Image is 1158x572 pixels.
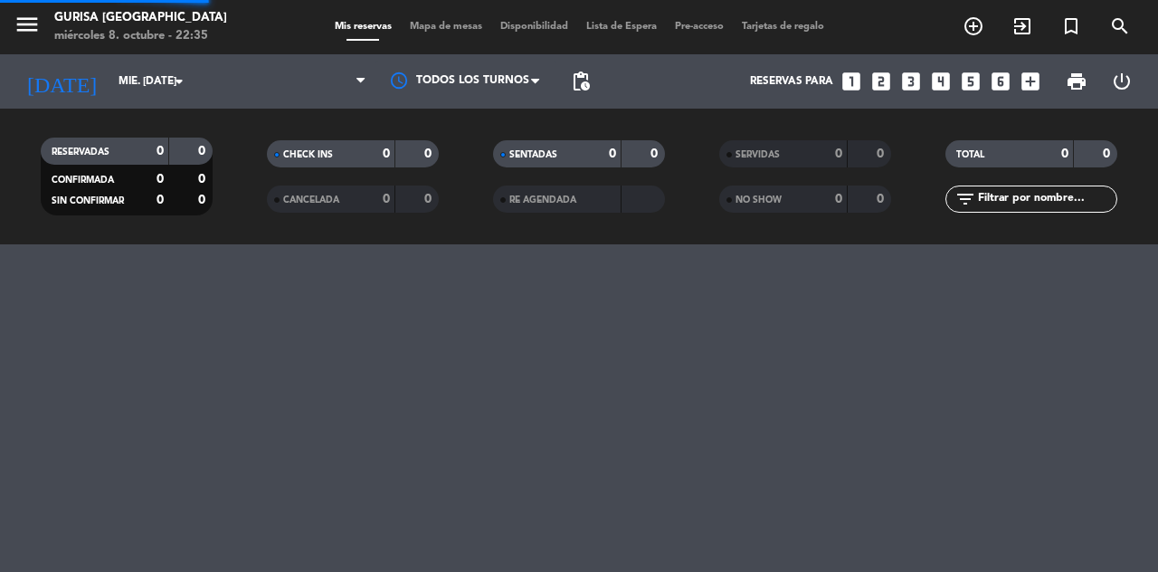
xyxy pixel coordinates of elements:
[609,148,616,160] strong: 0
[52,176,114,185] span: CONFIRMADA
[736,195,782,205] span: NO SHOW
[52,148,109,157] span: RESERVADAS
[326,22,401,32] span: Mis reservas
[383,193,390,205] strong: 0
[1066,71,1087,92] span: print
[1103,148,1114,160] strong: 0
[54,9,227,27] div: Gurisa [GEOGRAPHIC_DATA]
[750,75,833,88] span: Reservas para
[198,145,209,157] strong: 0
[840,70,863,93] i: looks_one
[650,148,661,160] strong: 0
[157,173,164,186] strong: 0
[509,150,557,159] span: SENTADAS
[509,195,576,205] span: RE AGENDADA
[401,22,491,32] span: Mapa de mesas
[198,194,209,206] strong: 0
[956,150,984,159] span: TOTAL
[14,11,41,38] i: menu
[383,148,390,160] strong: 0
[424,148,435,160] strong: 0
[1060,15,1082,37] i: turned_in_not
[14,62,109,101] i: [DATE]
[736,150,780,159] span: SERVIDAS
[869,70,893,93] i: looks_two
[52,196,124,205] span: SIN CONFIRMAR
[877,193,887,205] strong: 0
[899,70,923,93] i: looks_3
[959,70,982,93] i: looks_5
[733,22,833,32] span: Tarjetas de regalo
[877,148,887,160] strong: 0
[835,148,842,160] strong: 0
[1011,15,1033,37] i: exit_to_app
[14,11,41,44] button: menu
[666,22,733,32] span: Pre-acceso
[570,71,592,92] span: pending_actions
[54,27,227,45] div: miércoles 8. octubre - 22:35
[168,71,190,92] i: arrow_drop_down
[1109,15,1131,37] i: search
[283,195,339,205] span: CANCELADA
[198,173,209,186] strong: 0
[989,70,1012,93] i: looks_6
[283,150,333,159] span: CHECK INS
[1111,71,1133,92] i: power_settings_new
[157,145,164,157] strong: 0
[1019,70,1042,93] i: add_box
[157,194,164,206] strong: 0
[577,22,666,32] span: Lista de Espera
[1099,54,1144,109] div: LOG OUT
[491,22,577,32] span: Disponibilidad
[835,193,842,205] strong: 0
[929,70,953,93] i: looks_4
[963,15,984,37] i: add_circle_outline
[976,189,1116,209] input: Filtrar por nombre...
[424,193,435,205] strong: 0
[954,188,976,210] i: filter_list
[1061,148,1068,160] strong: 0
